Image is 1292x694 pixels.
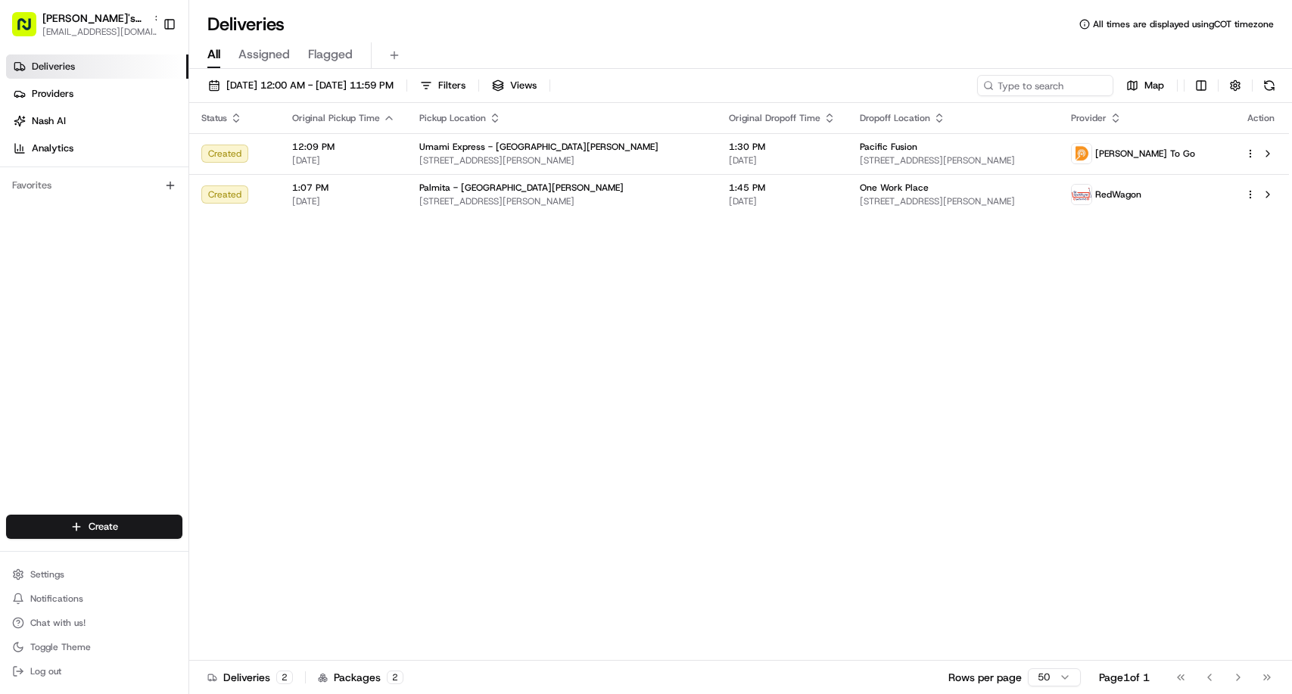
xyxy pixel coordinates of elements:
span: Assigned [238,45,290,64]
span: All times are displayed using COT timezone [1093,18,1274,30]
button: Create [6,515,182,539]
div: Deliveries [207,670,293,685]
a: Analytics [6,136,188,160]
input: Type to search [977,75,1113,96]
a: Providers [6,82,188,106]
span: Toggle Theme [30,641,91,653]
div: 2 [276,671,293,684]
span: Create [89,520,118,534]
span: [DATE] 12:00 AM - [DATE] 11:59 PM [226,79,394,92]
button: Filters [413,75,472,96]
div: Page 1 of 1 [1099,670,1150,685]
div: Favorites [6,173,182,198]
span: Pacific Fusion [860,141,917,153]
span: Provider [1071,112,1107,124]
span: Flagged [308,45,353,64]
span: Deliveries [32,60,75,73]
a: Deliveries [6,54,188,79]
span: Log out [30,665,61,677]
button: [EMAIL_ADDRESS][DOMAIN_NAME] [42,26,163,38]
span: Settings [30,568,64,580]
span: Original Dropoff Time [729,112,820,124]
span: 1:30 PM [729,141,836,153]
button: [DATE] 12:00 AM - [DATE] 11:59 PM [201,75,400,96]
span: Filters [438,79,465,92]
button: Chat with us! [6,612,182,633]
span: Views [510,79,537,92]
a: Nash AI [6,109,188,133]
button: [PERSON_NAME]'s Fast Food - [GEOGRAPHIC_DATA][PERSON_NAME][EMAIL_ADDRESS][DOMAIN_NAME] [6,6,157,42]
div: 2 [387,671,403,684]
span: [STREET_ADDRESS][PERSON_NAME] [419,154,705,166]
span: [DATE] [292,195,395,207]
span: [DATE] [292,154,395,166]
button: Views [485,75,543,96]
div: Action [1245,112,1277,124]
span: [DATE] [729,195,836,207]
span: Providers [32,87,73,101]
span: RedWagon [1095,188,1141,201]
span: Dropoff Location [860,112,930,124]
span: 12:09 PM [292,141,395,153]
span: 1:45 PM [729,182,836,194]
button: Settings [6,564,182,585]
span: [PERSON_NAME] To Go [1095,148,1195,160]
span: [STREET_ADDRESS][PERSON_NAME] [419,195,705,207]
span: Original Pickup Time [292,112,380,124]
span: Notifications [30,593,83,605]
button: Map [1119,75,1171,96]
span: Palmita - [GEOGRAPHIC_DATA][PERSON_NAME] [419,182,624,194]
span: Pickup Location [419,112,486,124]
p: Rows per page [948,670,1022,685]
span: Nash AI [32,114,66,128]
span: [STREET_ADDRESS][PERSON_NAME] [860,154,1047,166]
button: Log out [6,661,182,682]
div: Packages [318,670,403,685]
span: Status [201,112,227,124]
span: Umami Express - [GEOGRAPHIC_DATA][PERSON_NAME] [419,141,658,153]
span: Map [1144,79,1164,92]
span: [DATE] [729,154,836,166]
button: Refresh [1259,75,1280,96]
img: ddtg_logo_v2.png [1072,144,1091,163]
span: Chat with us! [30,617,86,629]
button: Toggle Theme [6,636,182,658]
button: [PERSON_NAME]'s Fast Food - [GEOGRAPHIC_DATA][PERSON_NAME] [42,11,147,26]
span: All [207,45,220,64]
span: Analytics [32,142,73,155]
h1: Deliveries [207,12,285,36]
span: 1:07 PM [292,182,395,194]
span: One Work Place [860,182,929,194]
span: [STREET_ADDRESS][PERSON_NAME] [860,195,1047,207]
button: Notifications [6,588,182,609]
img: time_to_eat_nevada_logo [1072,185,1091,204]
